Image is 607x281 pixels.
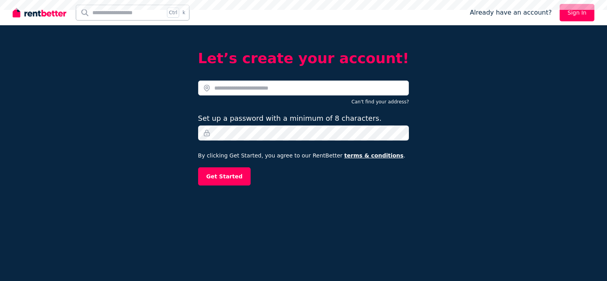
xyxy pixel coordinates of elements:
[198,113,382,124] label: Set up a password with a minimum of 8 characters.
[167,7,179,18] span: Ctrl
[198,167,251,185] button: Get Started
[13,7,66,19] img: RentBetter
[351,99,409,105] button: Can't find your address?
[198,51,409,66] h2: Let’s create your account!
[198,152,409,159] p: By clicking Get Started, you agree to our RentBetter .
[470,8,552,17] span: Already have an account?
[560,4,594,21] a: Sign In
[182,9,185,16] span: k
[344,152,403,159] a: terms & conditions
